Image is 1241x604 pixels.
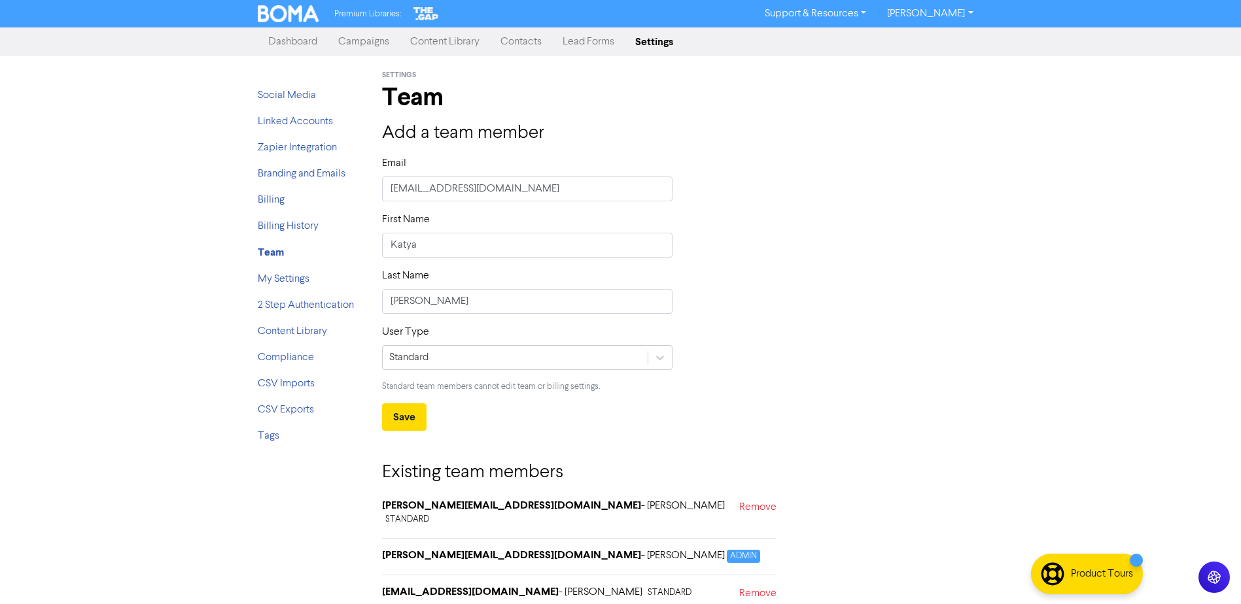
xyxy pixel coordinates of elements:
[258,143,337,153] a: Zapier Integration
[258,29,328,55] a: Dashboard
[382,268,429,284] label: Last Name
[382,549,760,563] h6: - [PERSON_NAME]
[258,378,315,389] a: CSV Imports
[258,116,333,127] a: Linked Accounts
[382,462,777,484] h3: Existing team members
[644,586,695,599] span: STANDARD
[389,350,428,365] div: Standard
[258,300,354,310] a: 2 Step Authentication
[258,274,309,284] a: My Settings
[382,548,641,562] strong: [PERSON_NAME][EMAIL_ADDRESS][DOMAIN_NAME]
[258,5,319,22] img: BOMA Logo
[382,82,984,112] h1: Team
[258,169,345,179] a: Branding and Emails
[382,403,427,431] button: Save
[1176,541,1241,604] iframe: Chat Widget
[552,29,625,55] a: Lead Forms
[258,248,284,258] a: Team
[877,3,983,24] a: [PERSON_NAME]
[258,431,279,441] a: Tags
[382,212,430,227] label: First Name
[258,405,314,415] a: CSV Exports
[258,326,327,337] a: Content Library
[258,221,319,231] a: Billing History
[382,324,429,340] label: User Type
[258,90,316,101] a: Social Media
[382,585,559,598] strong: [EMAIL_ADDRESS][DOMAIN_NAME]
[382,499,641,512] strong: [PERSON_NAME][EMAIL_ADDRESS][DOMAIN_NAME]
[258,352,314,363] a: Compliance
[411,5,440,22] img: The Gap
[754,3,877,24] a: Support & Resources
[739,499,777,531] a: Remove
[382,71,416,80] span: Settings
[382,586,695,599] h6: - [PERSON_NAME]
[727,550,760,562] span: ADMIN
[328,29,400,55] a: Campaigns
[382,380,673,393] p: Standard team members cannot edit team or billing settings.
[258,246,284,259] strong: Team
[258,195,285,205] a: Billing
[490,29,552,55] a: Contacts
[334,10,401,18] span: Premium Libraries:
[382,513,432,526] span: STANDARD
[625,29,684,55] a: Settings
[400,29,490,55] a: Content Library
[382,123,984,145] h3: Add a team member
[382,499,739,526] h6: - [PERSON_NAME]
[382,156,406,171] label: Email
